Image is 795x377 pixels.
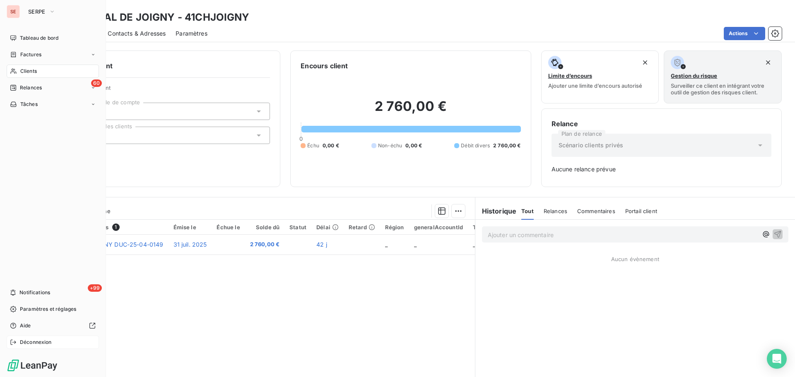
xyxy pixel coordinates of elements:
div: Solde dû [250,224,280,231]
div: Pièces comptables [57,223,164,231]
span: Scénario clients privés [559,141,623,149]
button: Limite d’encoursAjouter une limite d’encours autorisé [541,50,659,103]
span: 2 760,00 € [493,142,521,149]
span: Aide [20,322,31,329]
span: _ [473,241,475,248]
span: Factures [20,51,41,58]
span: Contacts & Adresses [108,29,166,38]
span: Clients [20,67,37,75]
span: 1 [112,223,120,231]
span: 31 juil. 2025 [173,241,207,248]
span: Tâches [20,101,38,108]
h2: 2 760,00 € [301,98,520,123]
div: Types de contentieux [473,224,532,231]
span: Aucune relance prévue [552,165,771,173]
span: Paramètres [176,29,207,38]
span: 42 j [316,241,327,248]
span: 60 [91,79,102,87]
h6: Relance [552,119,771,129]
span: Relances [20,84,42,91]
h3: HOPITAL DE JOIGNY - 41CHJOIGNY [73,10,250,25]
span: Propriétés Client [67,84,270,96]
span: Commentaires [577,208,615,214]
span: Relances [544,208,567,214]
button: Actions [724,27,765,40]
span: Échu [307,142,319,149]
img: Logo LeanPay [7,359,58,372]
span: Portail client [625,208,657,214]
div: Statut [289,224,306,231]
div: Émise le [173,224,207,231]
a: Aide [7,319,99,332]
div: Open Intercom Messenger [767,349,787,369]
span: 0,00 € [405,142,422,149]
span: Limite d’encours [548,72,592,79]
span: 2 760,00 € [250,240,280,249]
span: Tout [521,208,534,214]
h6: Encours client [301,61,348,71]
span: Tableau de bord [20,34,58,42]
h6: Informations client [50,61,270,71]
div: SE [7,5,20,18]
span: Ajouter une limite d’encours autorisé [548,82,642,89]
button: Gestion du risqueSurveiller ce client en intégrant votre outil de gestion des risques client. [664,50,782,103]
span: Surveiller ce client en intégrant votre outil de gestion des risques client. [671,82,775,96]
div: Retard [349,224,375,231]
span: Débit divers [461,142,490,149]
span: +99 [88,284,102,292]
span: SERPE [28,8,46,15]
span: 0 [299,135,303,142]
span: RECLAS CHJOIGNY DUC-25-04-0149 [57,241,164,248]
span: _ [385,241,388,248]
div: Échue le [217,224,240,231]
span: Déconnexion [20,339,52,346]
span: Paramètres et réglages [20,305,76,313]
div: Délai [316,224,339,231]
span: Non-échu [378,142,402,149]
span: _ [414,241,417,248]
span: Aucun évènement [611,256,659,262]
span: 0,00 € [323,142,339,149]
span: Gestion du risque [671,72,717,79]
div: generalAccountId [414,224,463,231]
h6: Historique [475,206,517,216]
div: Région [385,224,404,231]
span: Notifications [19,289,50,296]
